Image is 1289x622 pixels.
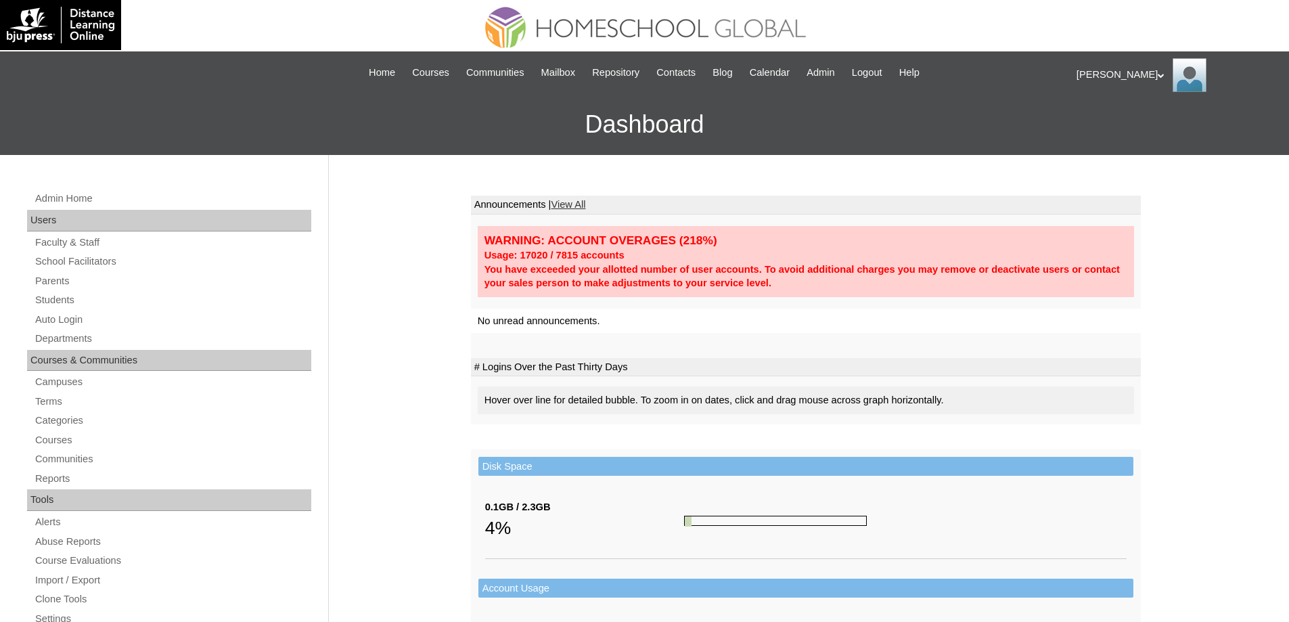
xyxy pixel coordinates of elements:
[34,572,311,589] a: Import / Export
[7,94,1282,155] h3: Dashboard
[484,250,625,261] strong: Usage: 17020 / 7815 accounts
[592,65,639,81] span: Repository
[535,65,583,81] a: Mailbox
[713,65,732,81] span: Blog
[650,65,702,81] a: Contacts
[34,253,311,270] a: School Facilitators
[34,514,311,531] a: Alerts
[362,65,402,81] a: Home
[34,234,311,251] a: Faculty & Staff
[34,374,311,391] a: Campuses
[34,591,311,608] a: Clone Tools
[34,412,311,429] a: Categories
[34,451,311,468] a: Communities
[7,7,114,43] img: logo-white.png
[459,65,531,81] a: Communities
[485,514,684,541] div: 4%
[471,196,1141,215] td: Announcements |
[34,393,311,410] a: Terms
[750,65,790,81] span: Calendar
[706,65,739,81] a: Blog
[34,292,311,309] a: Students
[899,65,920,81] span: Help
[471,358,1141,377] td: # Logins Over the Past Thirty Days
[478,579,1133,598] td: Account Usage
[807,65,835,81] span: Admin
[1077,58,1275,92] div: [PERSON_NAME]
[478,386,1134,414] div: Hover over line for detailed bubble. To zoom in on dates, click and drag mouse across graph horiz...
[412,65,449,81] span: Courses
[484,233,1127,248] div: WARNING: ACCOUNT OVERAGES (218%)
[34,552,311,569] a: Course Evaluations
[852,65,882,81] span: Logout
[800,65,842,81] a: Admin
[27,489,311,511] div: Tools
[541,65,576,81] span: Mailbox
[369,65,395,81] span: Home
[1173,58,1206,92] img: Ariane Ebuen
[34,330,311,347] a: Departments
[34,273,311,290] a: Parents
[471,309,1141,334] td: No unread announcements.
[478,457,1133,476] td: Disk Space
[484,263,1127,290] div: You have exceeded your allotted number of user accounts. To avoid additional charges you may remo...
[34,311,311,328] a: Auto Login
[405,65,456,81] a: Courses
[34,533,311,550] a: Abuse Reports
[27,350,311,372] div: Courses & Communities
[585,65,646,81] a: Repository
[27,210,311,231] div: Users
[743,65,796,81] a: Calendar
[656,65,696,81] span: Contacts
[485,500,684,514] div: 0.1GB / 2.3GB
[551,199,585,210] a: View All
[34,470,311,487] a: Reports
[845,65,889,81] a: Logout
[466,65,524,81] span: Communities
[34,432,311,449] a: Courses
[34,190,311,207] a: Admin Home
[892,65,926,81] a: Help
